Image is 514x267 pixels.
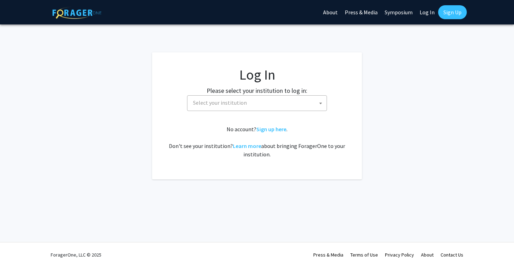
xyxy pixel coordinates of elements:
[51,243,101,267] div: ForagerOne, LLC © 2025
[313,252,343,258] a: Press & Media
[256,126,286,133] a: Sign up here
[166,125,348,158] div: No account? . Don't see your institution? about bringing ForagerOne to your institution.
[438,5,467,19] a: Sign Up
[421,252,434,258] a: About
[233,142,261,149] a: Learn more about bringing ForagerOne to your institution
[187,95,327,111] span: Select your institution
[193,99,247,106] span: Select your institution
[441,252,463,258] a: Contact Us
[166,66,348,83] h1: Log In
[207,86,307,95] label: Please select your institution to log in:
[52,7,101,19] img: ForagerOne Logo
[350,252,378,258] a: Terms of Use
[385,252,414,258] a: Privacy Policy
[190,96,327,110] span: Select your institution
